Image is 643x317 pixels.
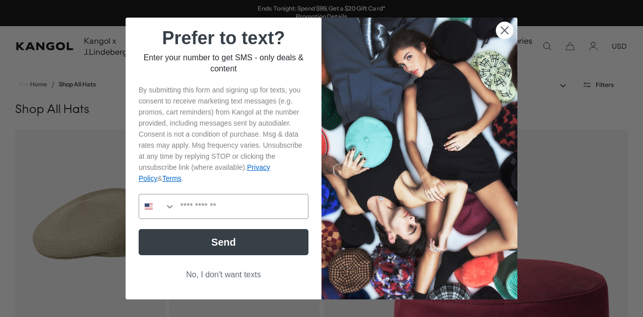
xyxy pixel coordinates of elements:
p: By submitting this form and signing up for texts, you consent to receive marketing text messages ... [139,84,308,184]
span: Enter your number to get SMS - only deals & content [144,53,304,73]
span: Prefer to text? [162,28,285,48]
input: Phone Number [175,194,308,219]
img: United States [145,202,153,210]
button: Send [139,229,308,255]
button: Search Countries [139,194,175,219]
button: Close dialog [496,22,513,39]
button: No, I don't want texts [139,265,308,284]
a: Terms [162,174,181,182]
img: 32d93059-7686-46ce-88e0-f8be1b64b1a2.jpeg [321,18,517,299]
